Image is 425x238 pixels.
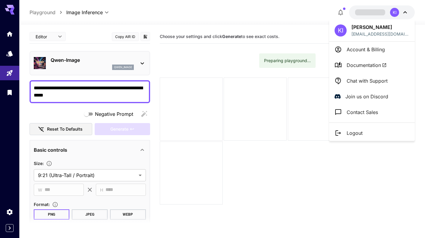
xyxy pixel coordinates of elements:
span: Documentation [347,62,387,69]
p: Account & Billing [347,46,385,53]
p: [EMAIL_ADDRESS][DOMAIN_NAME] [351,31,409,37]
div: KI [335,24,347,36]
p: Logout [347,129,363,137]
p: Chat with Support [347,77,388,84]
p: Join us on Discord [345,93,388,100]
div: kosta@r-proc.ru [351,31,409,37]
p: [PERSON_NAME] [351,24,409,31]
p: Contact Sales [347,109,378,116]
